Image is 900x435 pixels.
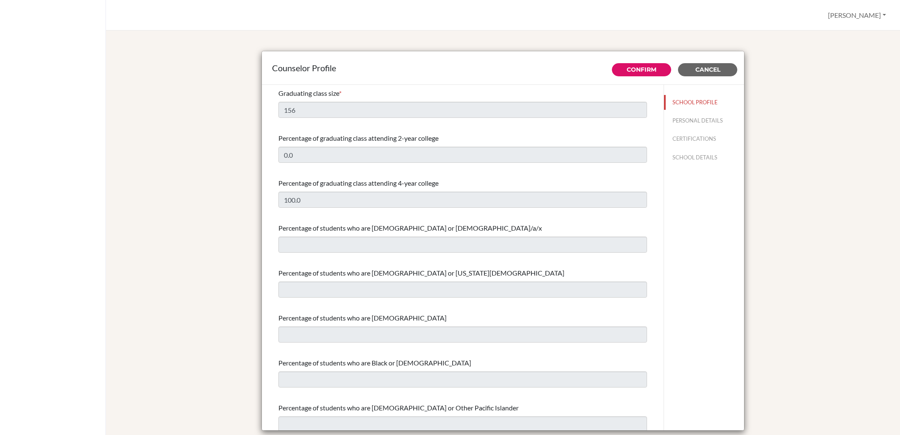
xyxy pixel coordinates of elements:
span: Percentage of students who are Black or [DEMOGRAPHIC_DATA] [278,359,471,367]
span: Percentage of students who are [DEMOGRAPHIC_DATA] or [US_STATE][DEMOGRAPHIC_DATA] [278,269,564,277]
button: CERTIFICATIONS [664,131,744,146]
span: Graduating class size [278,89,339,97]
button: SCHOOL PROFILE [664,95,744,110]
span: Percentage of students who are [DEMOGRAPHIC_DATA] [278,314,447,322]
span: Percentage of students who are [DEMOGRAPHIC_DATA] or [DEMOGRAPHIC_DATA]/a/x [278,224,542,232]
span: Percentage of graduating class attending 4-year college [278,179,439,187]
span: Percentage of graduating class attending 2-year college [278,134,439,142]
button: SCHOOL DETAILS [664,150,744,165]
div: Counselor Profile [272,61,734,74]
span: Percentage of students who are [DEMOGRAPHIC_DATA] or Other Pacific Islander [278,404,519,412]
button: [PERSON_NAME] [824,7,890,23]
button: PERSONAL DETAILS [664,113,744,128]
